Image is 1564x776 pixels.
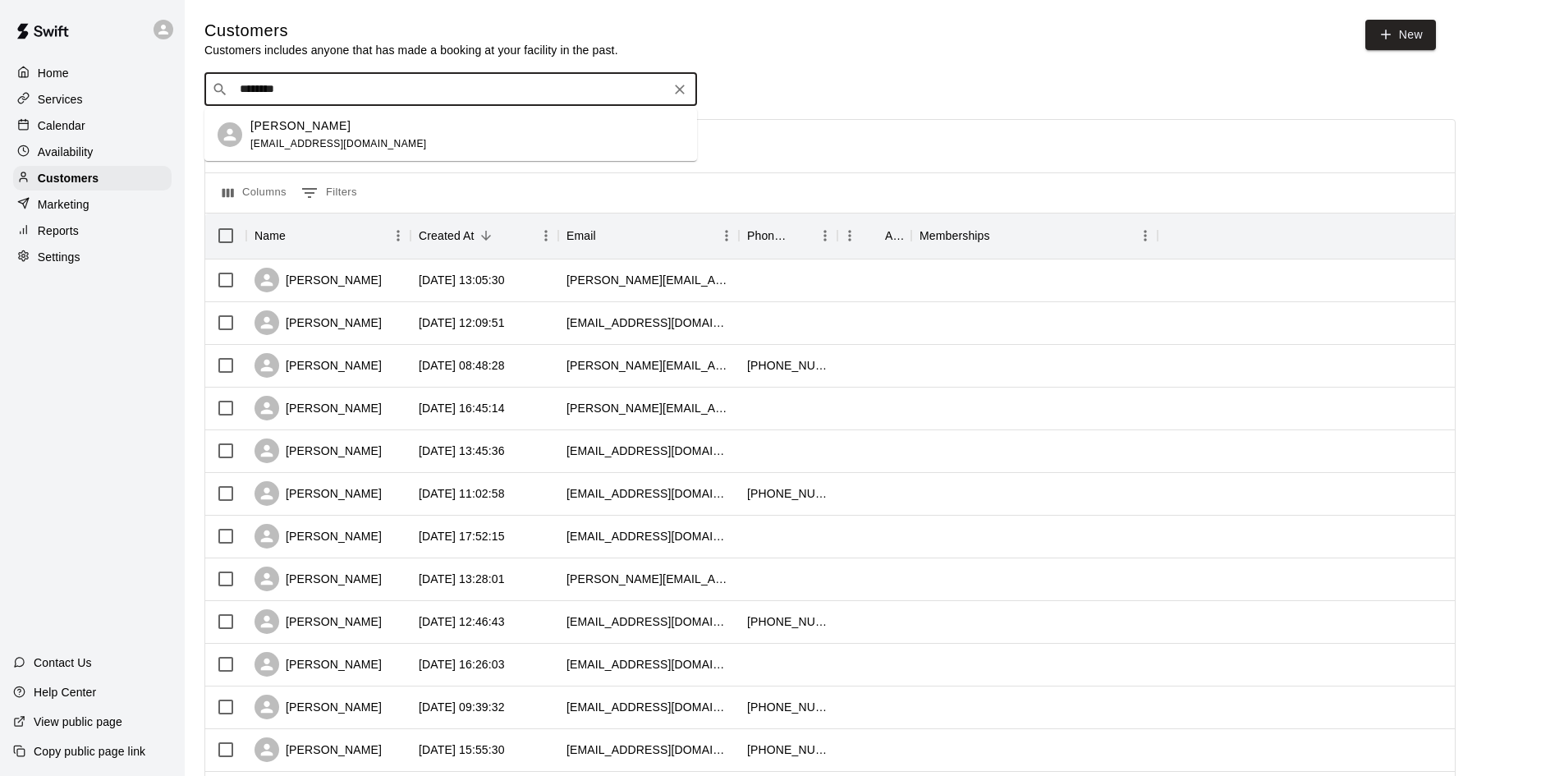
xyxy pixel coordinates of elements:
[747,213,790,259] div: Phone Number
[218,180,291,206] button: Select columns
[419,528,505,544] div: 2025-08-07 17:52:15
[255,310,382,335] div: [PERSON_NAME]
[566,528,731,544] div: mattolson570@gmail.com
[747,485,829,502] div: +19706947512
[566,613,731,630] div: katesjosh503@gmail.com
[38,196,89,213] p: Marketing
[419,213,475,259] div: Created At
[419,699,505,715] div: 2025-08-02 09:39:32
[255,524,382,549] div: [PERSON_NAME]
[419,485,505,502] div: 2025-08-08 11:02:58
[38,170,99,186] p: Customers
[837,223,862,248] button: Menu
[204,73,697,106] div: Search customers by name or email
[38,91,83,108] p: Services
[255,396,382,420] div: [PERSON_NAME]
[13,140,172,164] a: Availability
[747,613,829,630] div: +17192030884
[534,223,558,248] button: Menu
[204,42,618,58] p: Customers includes anyone that has made a booking at your facility in the past.
[558,213,739,259] div: Email
[920,213,990,259] div: Memberships
[566,485,731,502] div: csantolla@gmail.com
[566,315,731,331] div: amhuff1337@gmail.com
[250,117,351,135] p: [PERSON_NAME]
[714,223,739,248] button: Menu
[204,20,618,42] h5: Customers
[566,699,731,715] div: mishcc1217@gmail.com
[38,65,69,81] p: Home
[38,249,80,265] p: Settings
[475,224,498,247] button: Sort
[34,654,92,671] p: Contact Us
[38,144,94,160] p: Availability
[13,245,172,269] a: Settings
[1365,20,1436,50] a: New
[246,213,410,259] div: Name
[739,213,837,259] div: Phone Number
[419,272,505,288] div: 2025-08-09 13:05:30
[13,87,172,112] a: Services
[13,218,172,243] a: Reports
[596,224,619,247] button: Sort
[255,353,382,378] div: [PERSON_NAME]
[419,613,505,630] div: 2025-08-05 12:46:43
[419,742,505,758] div: 2025-08-01 15:55:30
[1133,223,1158,248] button: Menu
[566,742,731,758] div: rmdill_80526@yahoo.com
[13,166,172,191] a: Customers
[668,78,691,101] button: Clear
[255,213,286,259] div: Name
[255,567,382,591] div: [PERSON_NAME]
[747,699,829,715] div: +13077603586
[386,223,410,248] button: Menu
[990,224,1013,247] button: Sort
[419,656,505,673] div: 2025-08-02 16:26:03
[255,268,382,292] div: [PERSON_NAME]
[911,213,1158,259] div: Memberships
[566,656,731,673] div: bryanpn23@gmail.com
[218,122,242,147] div: shane Kuhn
[566,213,596,259] div: Email
[419,315,505,331] div: 2025-08-09 12:09:51
[410,213,558,259] div: Created At
[38,223,79,239] p: Reports
[790,224,813,247] button: Sort
[255,737,382,762] div: [PERSON_NAME]
[566,272,731,288] div: shane.misialek@yahoo.com
[34,714,122,730] p: View public page
[255,609,382,634] div: [PERSON_NAME]
[13,113,172,138] a: Calendar
[566,571,731,587] div: chris@pushiq.com
[255,695,382,719] div: [PERSON_NAME]
[297,180,361,206] button: Show filters
[566,400,731,416] div: jessie.tara.rice@gmail.com
[813,223,837,248] button: Menu
[255,652,382,677] div: [PERSON_NAME]
[419,443,505,459] div: 2025-08-08 13:45:36
[419,357,505,374] div: 2025-08-09 08:48:28
[566,357,731,374] div: greg_piccolo@hotmail.com
[255,481,382,506] div: [PERSON_NAME]
[255,439,382,463] div: [PERSON_NAME]
[38,117,85,134] p: Calendar
[13,61,172,85] a: Home
[34,743,145,760] p: Copy public page link
[862,224,885,247] button: Sort
[34,684,96,700] p: Help Center
[837,213,911,259] div: Age
[747,357,829,374] div: +19709883105
[250,138,427,149] span: [EMAIL_ADDRESS][DOMAIN_NAME]
[747,742,829,758] div: +19702311198
[419,400,505,416] div: 2025-08-08 16:45:14
[13,192,172,217] a: Marketing
[566,443,731,459] div: smwpadt@gmail.com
